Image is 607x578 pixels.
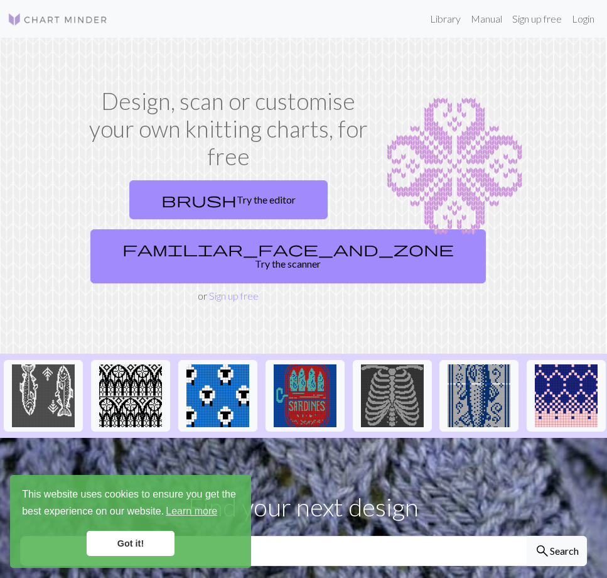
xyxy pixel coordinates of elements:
[448,364,510,427] img: fish prac
[527,536,587,566] button: Search
[87,531,175,556] a: dismiss cookie message
[10,475,251,568] div: cookieconsent
[439,388,518,400] a: fish prac
[527,388,606,400] a: Idee
[99,364,162,427] img: tracery
[535,542,550,560] span: search
[209,290,259,302] a: Sign up free
[164,502,219,521] a: learn more about cookies
[122,240,454,258] span: familiar_face_and_zone
[4,360,83,432] button: fishies :)
[567,6,599,31] a: Login
[90,229,486,283] a: Try the scanner
[387,88,522,245] img: Chart example
[4,388,83,400] a: fishies :)
[85,88,372,170] h1: Design, scan or customise your own knitting charts, for free
[178,388,257,400] a: Sheep socks
[129,180,328,219] a: Try the editor
[535,364,598,427] img: Idee
[20,488,587,526] p: Find your next design
[178,360,257,432] button: Sheep socks
[266,360,345,432] button: Sardines in a can
[353,388,432,400] a: New Piskel-1.png (2).png
[527,360,606,432] button: Idee
[8,12,108,27] img: Logo
[425,6,466,31] a: Library
[161,191,237,209] span: brush
[439,360,518,432] button: fish prac
[353,360,432,432] button: New Piskel-1.png (2).png
[266,388,345,400] a: Sardines in a can
[186,364,249,427] img: Sheep socks
[274,364,336,427] img: Sardines in a can
[507,6,567,31] a: Sign up free
[85,175,372,303] div: or
[12,364,75,427] img: fishies :)
[91,360,170,432] button: tracery
[361,364,424,427] img: New Piskel-1.png (2).png
[466,6,507,31] a: Manual
[91,388,170,400] a: tracery
[22,487,239,521] span: This website uses cookies to ensure you get the best experience on our website.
